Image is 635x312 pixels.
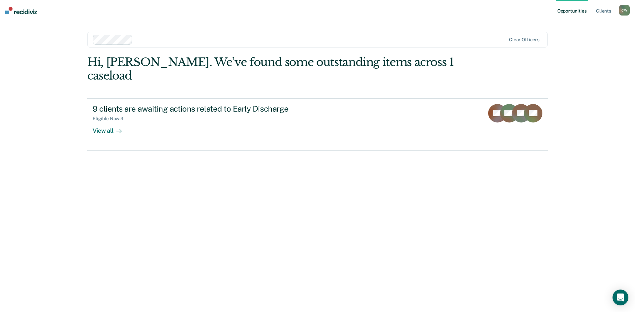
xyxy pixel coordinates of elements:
[619,5,630,16] button: CW
[87,98,548,151] a: 9 clients are awaiting actions related to Early DischargeEligible Now:9View all
[93,121,130,134] div: View all
[509,37,539,43] div: Clear officers
[619,5,630,16] div: C W
[613,290,628,305] div: Open Intercom Messenger
[5,7,37,14] img: Recidiviz
[93,104,325,114] div: 9 clients are awaiting actions related to Early Discharge
[87,55,456,83] div: Hi, [PERSON_NAME]. We’ve found some outstanding items across 1 caseload
[93,116,129,121] div: Eligible Now : 9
